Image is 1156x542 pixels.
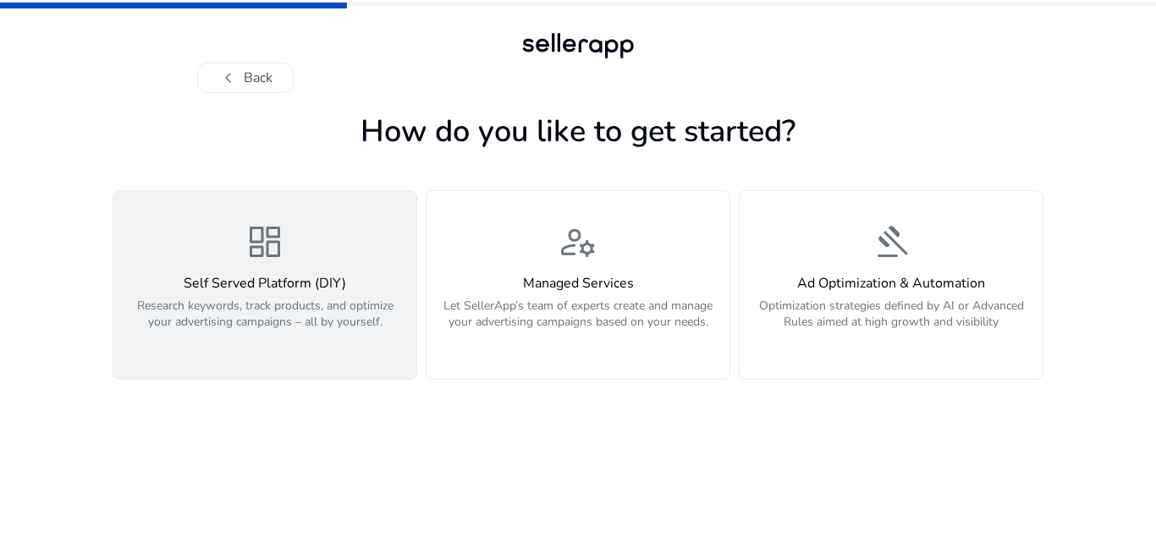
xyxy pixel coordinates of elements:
button: dashboardSelf Served Platform (DIY)Research keywords, track products, and optimize your advertisi... [113,190,417,380]
span: gavel [871,222,911,262]
button: chevron_leftBack [197,63,294,93]
p: Research keywords, track products, and optimize your advertising campaigns – all by yourself. [124,298,406,348]
span: dashboard [245,222,285,262]
span: manage_accounts [558,222,598,262]
button: manage_accountsManaged ServicesLet SellerApp’s team of experts create and manage your advertising... [426,190,730,380]
h4: Self Served Platform (DIY) [124,276,406,292]
h4: Ad Optimization & Automation [750,276,1032,292]
button: gavelAd Optimization & AutomationOptimization strategies defined by AI or Advanced Rules aimed at... [739,190,1043,380]
h4: Managed Services [437,276,719,292]
span: chevron_left [218,68,239,88]
p: Optimization strategies defined by AI or Advanced Rules aimed at high growth and visibility [750,298,1032,348]
p: Let SellerApp’s team of experts create and manage your advertising campaigns based on your needs. [437,298,719,348]
h1: How do you like to get started? [113,113,1043,150]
